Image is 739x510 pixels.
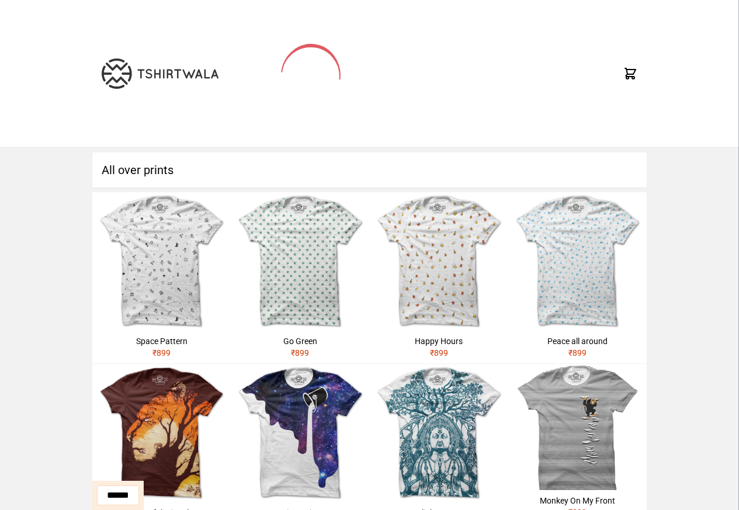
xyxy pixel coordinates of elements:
div: Go Green [235,335,365,347]
img: hidden-tiger.jpg [92,364,231,502]
span: ₹ 899 [152,348,171,358]
img: peace-1.jpg [508,192,647,331]
a: Space Pattern₹899 [92,192,231,363]
img: space.jpg [92,192,231,331]
img: galaxy.jpg [231,364,369,502]
img: monkey-climbing.jpg [508,364,647,490]
span: ₹ 899 [291,348,309,358]
img: weed.jpg [231,192,369,331]
img: beer.jpg [370,192,508,331]
div: Peace all around [513,335,642,347]
a: Happy Hours₹899 [370,192,508,363]
span: ₹ 899 [568,348,587,358]
a: Peace all around₹899 [508,192,647,363]
div: Monkey On My Front [513,495,642,506]
div: Happy Hours [374,335,504,347]
div: Space Pattern [97,335,226,347]
img: TW-LOGO-400-104.png [102,58,218,89]
h1: All over prints [92,152,647,188]
img: buddha1.jpg [370,364,508,502]
a: Go Green₹899 [231,192,369,363]
span: ₹ 899 [430,348,448,358]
